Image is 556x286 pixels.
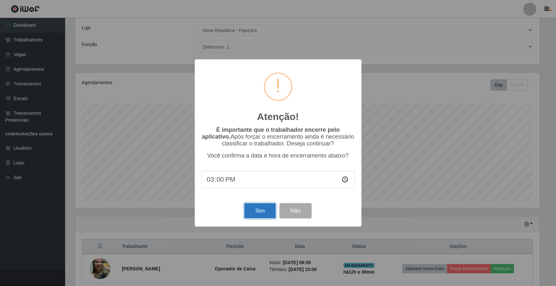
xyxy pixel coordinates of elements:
[279,203,312,218] button: Não
[244,203,276,218] button: Sim
[257,111,299,123] h2: Atenção!
[202,127,340,140] b: É importante que o trabalhador encerre pelo aplicativo.
[201,127,355,147] p: Após forçar o encerramento ainda é necessário classificar o trabalhador. Deseja continuar?
[201,152,355,159] p: Você confirma a data e hora de encerramento abaixo?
